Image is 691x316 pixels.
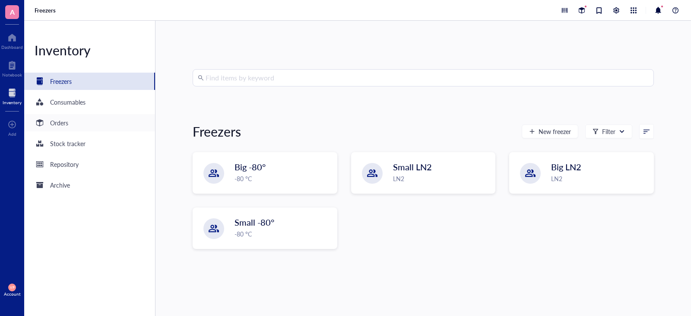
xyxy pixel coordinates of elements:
span: Big -80° [235,161,266,173]
a: Repository [24,156,155,173]
a: Stock tracker [24,135,155,152]
div: LN2 [551,174,648,183]
span: A [10,6,15,17]
span: Big LN2 [551,161,581,173]
a: Archive [24,176,155,194]
span: New freezer [539,128,571,135]
div: Dashboard [1,45,23,50]
div: Filter [602,127,615,136]
div: Orders [50,118,68,128]
div: Repository [50,160,79,169]
div: Add [8,131,16,137]
div: Notebook [2,72,22,77]
div: -80 °C [235,174,332,183]
a: Notebook [2,58,22,77]
div: Archive [50,180,70,190]
div: Account [4,291,21,297]
div: Inventory [3,100,22,105]
a: Dashboard [1,31,23,50]
a: Freezers [24,73,155,90]
span: Small -80° [235,216,274,228]
div: Freezers [50,77,72,86]
div: Freezers [193,123,241,140]
div: Consumables [50,97,86,107]
a: Inventory [3,86,22,105]
a: Freezers [35,6,57,14]
span: VP [10,285,14,289]
div: -80 °C [235,229,332,239]
a: Orders [24,114,155,131]
span: Small LN2 [393,161,432,173]
a: Consumables [24,93,155,111]
div: Inventory [24,41,155,59]
div: Stock tracker [50,139,86,148]
button: New freezer [522,124,578,138]
div: LN2 [393,174,490,183]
